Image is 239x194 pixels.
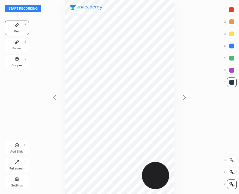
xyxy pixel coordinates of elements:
div: X [224,167,237,177]
div: Settings [11,184,23,187]
div: 4 [224,41,237,51]
div: Add Slide [10,150,24,153]
div: E [25,40,26,43]
img: logo.38c385cc.svg [70,5,103,10]
div: Eraser [12,47,21,50]
div: Shapes [12,64,22,67]
div: 6 [224,65,237,75]
div: P [25,23,26,26]
div: L [25,57,26,60]
button: Start recording [5,5,41,12]
div: Z [224,179,237,189]
div: 7 [224,77,237,87]
div: 2 [224,17,237,27]
div: Pen [14,30,20,33]
div: Full screen [9,167,25,170]
div: 5 [224,53,237,63]
div: 3 [224,29,237,39]
div: F [25,160,26,163]
div: H [24,143,26,146]
div: 1 [224,5,236,15]
div: C [224,155,237,165]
